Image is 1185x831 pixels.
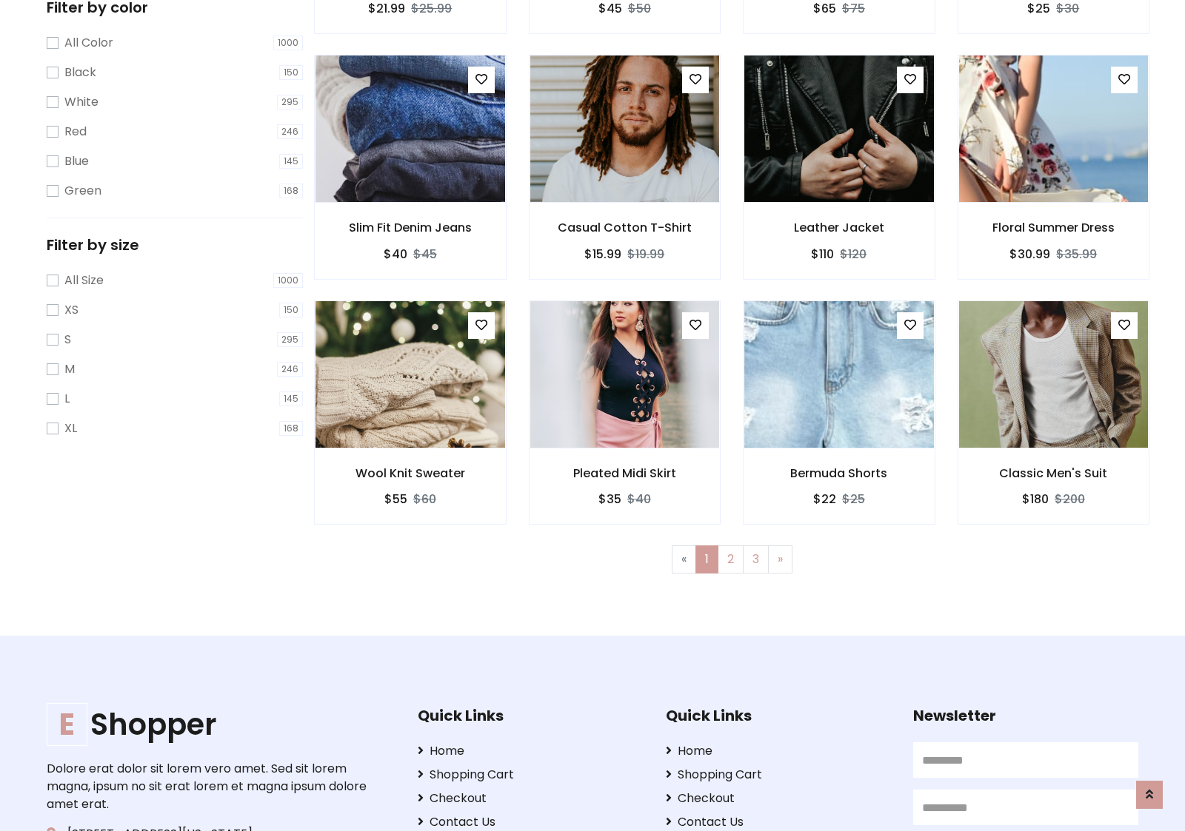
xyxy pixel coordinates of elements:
h6: $15.99 [584,247,621,261]
h6: Bermuda Shorts [744,466,935,480]
del: $200 [1055,491,1085,508]
label: L [64,390,70,408]
span: 246 [277,124,303,139]
label: Red [64,123,87,141]
del: $45 [413,246,437,263]
h6: $25 [1027,1,1050,16]
a: EShopper [47,707,371,742]
label: Black [64,64,96,81]
del: $35.99 [1056,246,1097,263]
a: Shopping Cart [666,766,891,784]
a: 1 [695,545,718,573]
h5: Quick Links [418,707,643,724]
span: 246 [277,362,303,377]
span: 168 [279,421,303,436]
h6: Slim Fit Denim Jeans [315,221,506,235]
a: Checkout [666,790,891,807]
h6: $22 [813,492,836,506]
span: 1000 [273,273,303,288]
del: $40 [627,491,651,508]
p: Dolore erat dolor sit lorem vero amet. Sed sit lorem magna, ipsum no sit erat lorem et magna ipsu... [47,760,371,813]
h6: $180 [1022,492,1049,506]
span: 150 [279,303,303,317]
h6: Pleated Midi Skirt [530,466,721,480]
span: » [778,551,783,568]
h5: Newsletter [913,707,1138,724]
span: 168 [279,184,303,198]
h6: $21.99 [368,1,405,16]
span: 145 [279,391,303,406]
h6: $110 [811,247,834,261]
label: All Size [64,272,104,289]
h5: Quick Links [666,707,891,724]
nav: Page navigation [325,545,1138,573]
h6: $55 [384,492,407,506]
h6: Floral Summer Dress [958,221,1149,235]
del: $25 [842,491,865,508]
h6: Classic Men's Suit [958,466,1149,480]
a: Checkout [418,790,643,807]
span: 145 [279,154,303,169]
a: Home [666,742,891,760]
a: 3 [743,545,769,573]
del: $19.99 [627,246,664,263]
a: Home [418,742,643,760]
a: 2 [718,545,744,573]
label: S [64,331,71,349]
span: 1000 [273,36,303,50]
span: 150 [279,65,303,80]
a: Next [768,545,792,573]
h6: Leather Jacket [744,221,935,235]
h6: $30.99 [1009,247,1050,261]
label: Blue [64,152,89,170]
label: All Color [64,34,113,52]
a: Contact Us [418,813,643,831]
del: $120 [840,246,867,263]
h6: Casual Cotton T-Shirt [530,221,721,235]
h6: $45 [598,1,622,16]
a: Contact Us [666,813,891,831]
label: M [64,360,75,378]
h1: Shopper [47,707,371,742]
span: 295 [277,95,303,110]
span: E [47,703,87,746]
span: 295 [277,332,303,347]
label: XS [64,301,79,319]
del: $60 [413,491,436,508]
h6: Wool Knit Sweater [315,466,506,480]
h6: $65 [813,1,836,16]
h6: $40 [384,247,407,261]
h5: Filter by size [47,236,303,254]
h6: $35 [598,492,621,506]
label: Green [64,182,101,200]
a: Shopping Cart [418,766,643,784]
label: XL [64,420,77,437]
label: White [64,93,99,111]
